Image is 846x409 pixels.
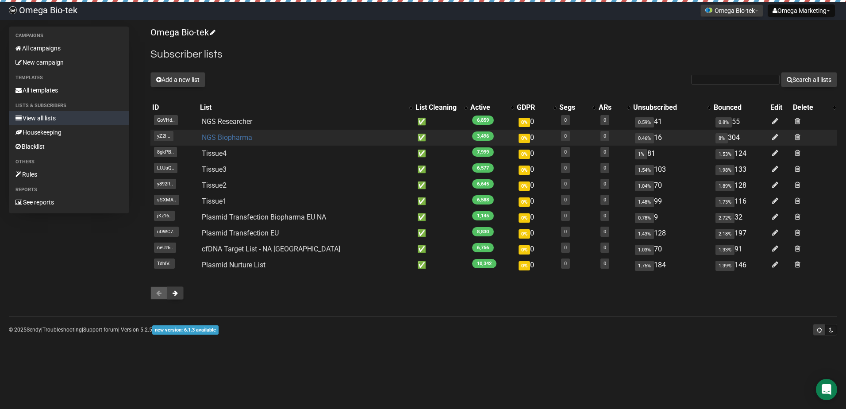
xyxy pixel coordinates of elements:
td: 70 [631,177,712,193]
span: 1.54% [635,165,654,175]
th: List Cleaning: No sort applied, activate to apply an ascending sort [414,101,469,114]
a: Rules [9,167,129,181]
span: 8,830 [472,227,494,236]
span: 1.48% [635,197,654,207]
th: Unsubscribed: No sort applied, activate to apply an ascending sort [631,101,712,114]
td: 103 [631,162,712,177]
td: 133 [712,162,768,177]
td: 55 [712,114,768,130]
span: 0.78% [635,213,654,223]
a: 0 [564,117,567,123]
span: LUJaQ.. [154,163,177,173]
span: 1.33% [715,245,734,255]
td: ✅ [414,225,469,241]
td: 9 [631,209,712,225]
li: Reports [9,185,129,195]
span: 7,999 [472,147,494,157]
span: 8gkPB.. [154,147,177,157]
span: 6,756 [472,243,494,252]
td: 146 [712,257,768,273]
span: 3,496 [472,131,494,141]
a: 0 [564,261,567,266]
span: 6,588 [472,195,494,204]
img: 1701ad020795bef423df3e17313bb685 [9,6,17,14]
button: Omega Marketing [768,4,835,17]
td: ✅ [414,146,469,162]
button: Omega Bio-tek [700,4,763,17]
a: 0 [564,133,567,139]
a: Troubleshooting [42,327,82,333]
span: 6,645 [472,179,494,189]
span: 1.75% [635,261,654,271]
span: y892R.. [154,179,176,189]
span: 0.8% [715,117,732,127]
a: 0 [604,149,606,155]
td: ✅ [414,114,469,130]
td: 99 [631,193,712,209]
button: Search all lists [781,72,837,87]
span: 0% [519,150,530,159]
th: ID: No sort applied, sorting is disabled [150,101,198,114]
a: View all lists [9,111,129,125]
span: TdhIV.. [154,259,175,269]
a: Omega Bio-tek [150,27,214,38]
a: New campaign [9,55,129,69]
td: 0 [515,225,558,241]
span: jKz16.. [154,211,175,221]
a: Plasmid Transfection Biopharma EU NA [202,213,326,221]
th: ARs: No sort applied, activate to apply an ascending sort [597,101,631,114]
a: Plasmid Transfection EU [202,229,279,237]
a: 0 [604,229,606,235]
td: 0 [515,177,558,193]
a: Support forum [83,327,118,333]
span: 0.46% [635,133,654,143]
button: Add a new list [150,72,205,87]
div: List Cleaning [415,103,460,112]
a: Tissue3 [202,165,227,174]
div: ID [152,103,196,112]
a: Tissue4 [202,149,227,158]
span: sSXMA.. [154,195,179,205]
a: 0 [564,181,567,187]
a: 0 [604,245,606,251]
a: cfDNA Target List - NA [GEOGRAPHIC_DATA] [202,245,340,253]
a: new version: 6.1.3 available [152,327,219,333]
p: © 2025 | | | Version 5.2.5 [9,325,219,335]
td: 0 [515,257,558,273]
div: GDPR [517,103,549,112]
a: 0 [604,165,606,171]
span: 0% [519,261,530,270]
span: 6,577 [472,163,494,173]
span: 0% [519,229,530,239]
a: 0 [604,197,606,203]
td: 0 [515,193,558,209]
a: 0 [564,149,567,155]
td: 32 [712,209,768,225]
td: 41 [631,114,712,130]
a: Plasmid Nurture List [202,261,265,269]
h2: Subscriber lists [150,46,837,62]
span: GoVHd.. [154,115,178,125]
span: 1.53% [715,149,734,159]
td: 116 [712,193,768,209]
th: Edit: No sort applied, sorting is disabled [769,101,792,114]
a: NGS Researcher [202,117,252,126]
td: 81 [631,146,712,162]
td: ✅ [414,257,469,273]
span: 1% [635,149,647,159]
a: NGS Biopharma [202,133,252,142]
span: yZ2lI.. [154,131,173,141]
li: Lists & subscribers [9,100,129,111]
td: 91 [712,241,768,257]
th: Segs: No sort applied, activate to apply an ascending sort [558,101,597,114]
span: 1.89% [715,181,734,191]
td: ✅ [414,209,469,225]
td: ✅ [414,241,469,257]
span: 8% [715,133,728,143]
td: 184 [631,257,712,273]
th: Bounced: No sort applied, sorting is disabled [712,101,768,114]
td: 0 [515,162,558,177]
th: Active: No sort applied, activate to apply an ascending sort [469,101,515,114]
td: 16 [631,130,712,146]
img: favicons [705,7,712,14]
